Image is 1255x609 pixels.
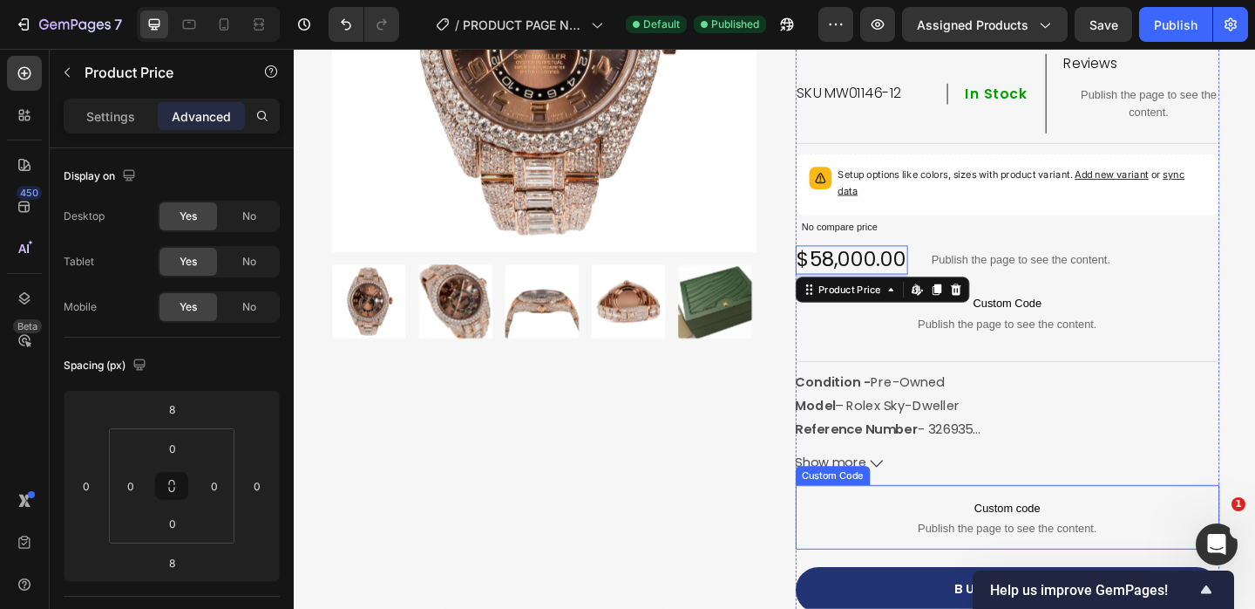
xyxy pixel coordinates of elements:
[155,510,190,537] input: 0px
[553,188,1001,199] p: No compare price
[679,403,739,423] span: - 326935
[172,107,231,126] p: Advanced
[546,378,589,398] strong: Model
[242,209,256,224] span: No
[718,576,834,601] div: BUY IT NOW
[1075,7,1132,42] button: Save
[546,352,725,398] span: Pre-Owned – Rolex Sky-Dweller
[118,473,144,499] input: 0px
[64,254,94,270] div: Tablet
[546,438,1007,463] button: Show more
[850,130,930,143] span: Add new variant
[17,186,42,200] div: 450
[329,7,399,42] div: Undo/Redo
[154,396,189,422] input: 8
[1154,16,1197,34] div: Publish
[546,352,627,373] strong: Condition -
[64,299,97,315] div: Mobile
[180,299,197,315] span: Yes
[694,220,888,238] p: Publish the page to see the content.
[990,579,1217,600] button: Show survey - Help us improve GemPages!
[990,582,1196,599] span: Help us improve GemPages!
[546,438,623,463] span: Show more
[455,16,459,34] span: /
[730,39,798,58] p: In Stock
[546,489,1007,510] span: Custom code
[242,254,256,270] span: No
[546,291,1007,308] span: Publish the page to see the content.
[567,254,642,270] div: Product Price
[1231,497,1245,511] span: 1
[1196,523,1238,565] iframe: Intercom live chat
[180,209,197,224] span: Yes
[114,14,122,35] p: 7
[418,235,499,315] img: 18K Rose Gold Rolex Diamond Watch, Sky-Dweller 326935 42mm, Brown Dial 28.75CT Diamonds-Rolex-JD ...
[711,17,759,32] span: Published
[242,299,256,315] span: No
[294,49,1255,609] iframe: Design area
[201,473,227,499] input: 0px
[838,7,1022,25] p: Reviews
[1089,17,1118,32] span: Save
[180,254,197,270] span: Yes
[155,435,190,462] input: 0px
[86,107,135,126] p: Settings
[463,16,584,34] span: PRODUCT PAGE NEW TEST - [DATE]
[546,513,1007,530] span: Publish the page to see the content.
[1139,7,1212,42] button: Publish
[154,550,189,576] input: 8
[546,403,679,423] strong: Reference Number
[85,62,233,83] p: Product Price
[13,319,42,333] div: Beta
[64,209,105,224] div: Desktop
[7,7,130,42] button: 7
[73,473,99,499] input: 0
[643,17,680,32] span: Default
[592,128,993,163] p: Setup options like colors, sizes with product variant.
[244,473,270,499] input: 0
[64,165,139,188] div: Display on
[549,456,623,472] div: Custom Code
[836,41,1024,78] p: Publish the page to see the content.
[64,354,150,378] div: Spacing (px)
[902,7,1068,42] button: Assigned Products
[546,214,668,244] div: $58,000.00
[324,235,404,315] img: 18K Rose Gold Rolex Diamond Watch, Sky-Dweller 326935 42mm, Brown Dial 28.75CT Diamonds-Rolex-JD ...
[546,266,1007,287] span: Custom Code
[917,16,1028,34] span: Assigned Products
[546,38,693,59] h2: SKU MW01146-12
